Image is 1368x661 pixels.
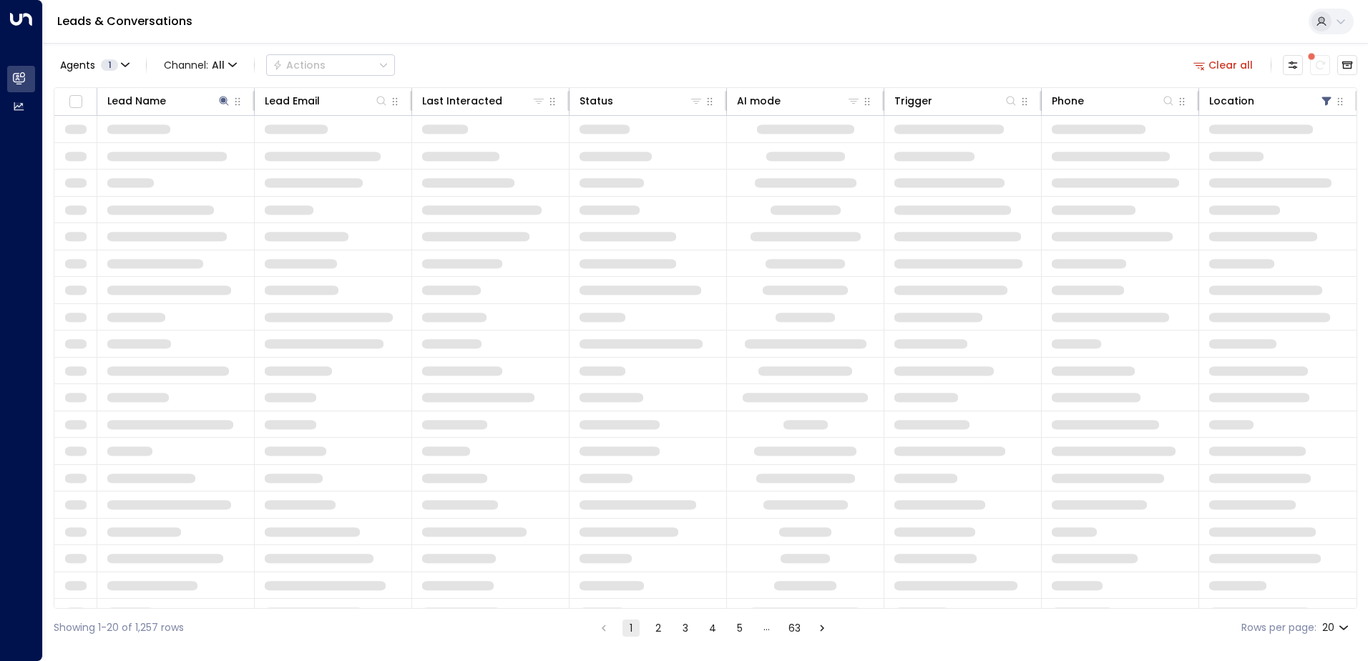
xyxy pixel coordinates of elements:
[273,59,326,72] div: Actions
[580,92,703,109] div: Status
[1209,92,1334,109] div: Location
[158,55,243,75] span: Channel:
[1209,92,1254,109] div: Location
[54,55,135,75] button: Agents1
[107,92,166,109] div: Lead Name
[737,92,861,109] div: AI mode
[580,92,613,109] div: Status
[786,620,803,637] button: Go to page 63
[212,59,225,71] span: All
[650,620,667,637] button: Go to page 2
[422,92,502,109] div: Last Interacted
[1052,92,1084,109] div: Phone
[737,92,781,109] div: AI mode
[101,59,118,71] span: 1
[622,620,640,637] button: page 1
[1241,620,1316,635] label: Rows per page:
[60,60,95,70] span: Agents
[894,92,932,109] div: Trigger
[1337,55,1357,75] button: Archived Leads
[1188,55,1259,75] button: Clear all
[266,54,395,76] button: Actions
[1052,92,1176,109] div: Phone
[595,619,831,637] nav: pagination navigation
[266,54,395,76] div: Button group with a nested menu
[814,620,831,637] button: Go to next page
[758,620,776,637] div: …
[1322,617,1352,638] div: 20
[265,92,389,109] div: Lead Email
[54,620,184,635] div: Showing 1-20 of 1,257 rows
[677,620,694,637] button: Go to page 3
[704,620,721,637] button: Go to page 4
[422,92,546,109] div: Last Interacted
[894,92,1018,109] div: Trigger
[57,13,192,29] a: Leads & Conversations
[731,620,748,637] button: Go to page 5
[1310,55,1330,75] span: There are new threads available. Refresh the grid to view the latest updates.
[265,92,320,109] div: Lead Email
[107,92,231,109] div: Lead Name
[1283,55,1303,75] button: Customize
[158,55,243,75] button: Channel:All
